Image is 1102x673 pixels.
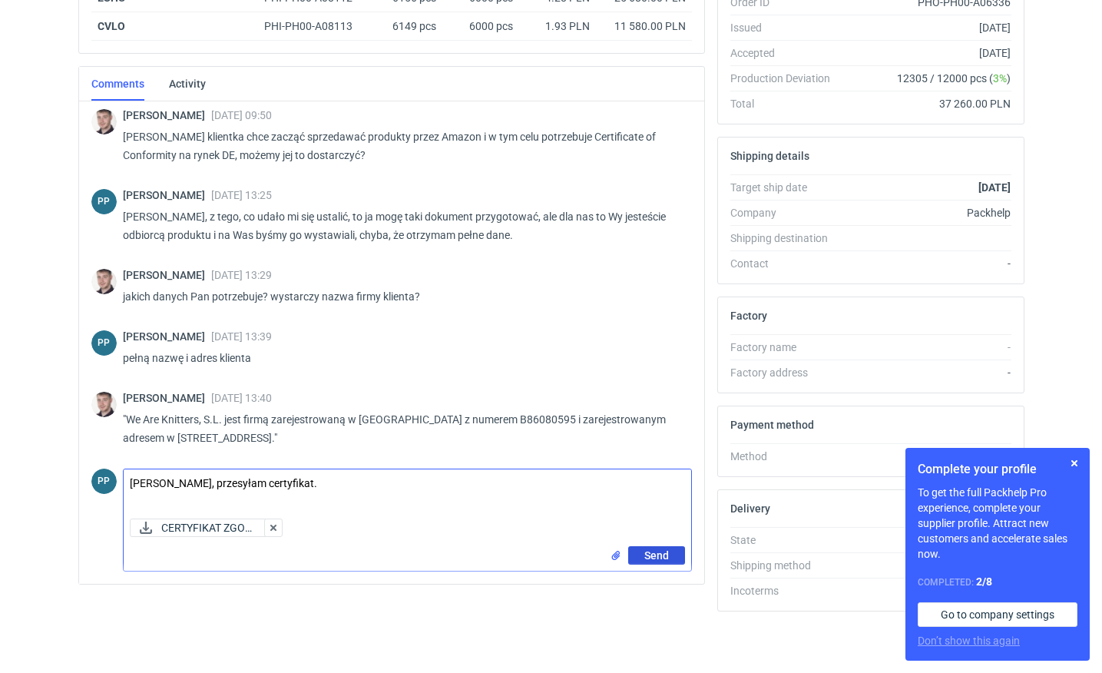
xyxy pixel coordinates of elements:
figcaption: PP [91,189,117,214]
p: To get the full Packhelp Pro experience, complete your supplier profile. Attract new customers an... [918,485,1077,562]
div: Paweł Puch [91,330,117,356]
span: [DATE] 13:25 [211,189,272,201]
div: Pickup [842,558,1011,573]
div: Factory name [730,340,842,355]
div: - [842,449,1011,464]
h2: Shipping details [730,150,809,162]
div: 6149 pcs [373,12,442,41]
a: Go to company settings [918,602,1077,627]
div: 1.93 PLN [525,18,590,34]
div: Paweł Puch [91,189,117,214]
div: 37 260.00 PLN [842,96,1011,111]
img: Maciej Sikora [91,269,117,294]
a: Activity [169,67,206,101]
div: 11 580.00 PLN [602,18,686,34]
div: Target ship date [730,180,842,195]
h1: Complete your profile [918,460,1077,479]
div: 6000 pcs [442,12,519,41]
span: CERTYFIKAT ZGOD... [161,519,254,536]
p: [PERSON_NAME], z tego, co udało mi się ustalić, to ja mogę taki dokument przygotować, ale dla nas... [123,207,680,244]
p: jakich danych Pan potrzebuje? wystarczy nazwa firmy klienta? [123,287,680,306]
figcaption: PP [91,330,117,356]
p: [PERSON_NAME] klientka chce zacząć sprzedawać produkty przez Amazon i w tym celu potrzebuje Certi... [123,128,680,164]
div: Shipping method [730,558,842,573]
div: Shipping destination [730,230,842,246]
span: [DATE] 13:39 [211,330,272,343]
strong: 2 / 8 [976,575,992,588]
button: Send [628,546,685,565]
div: - [842,365,1011,380]
h2: Factory [730,310,767,322]
div: Contact [730,256,842,271]
div: State [730,532,842,548]
img: Maciej Sikora [91,109,117,134]
div: Production Deviation [730,71,842,86]
span: [DATE] 09:50 [211,109,272,121]
span: [PERSON_NAME] [123,330,211,343]
strong: [DATE] [978,181,1011,194]
div: [DATE] [842,20,1011,35]
div: Total [730,96,842,111]
div: CERTYFIKAT ZGODNOŚCI.pdf [130,519,267,537]
div: Issued [730,20,842,35]
h2: Payment method [730,419,814,431]
button: Don’t show this again [918,633,1020,648]
div: Company [730,205,842,220]
textarea: [PERSON_NAME], przesyłam certyfikat. [124,469,691,512]
span: 3% [993,72,1007,85]
div: PHI-PH00-A08113 [264,18,367,34]
img: Maciej Sikora [91,392,117,417]
span: [PERSON_NAME] [123,269,211,281]
div: Accepted [730,45,842,61]
h2: Delivery [730,502,770,515]
button: CERTYFIKAT ZGOD... [130,519,267,537]
span: 12305 / 12000 pcs ( ) [897,71,1011,86]
div: Shipped [842,532,1011,548]
div: Packhelp [842,205,1011,220]
span: [DATE] 13:40 [211,392,272,404]
span: Send [644,550,669,561]
p: pełną nazwę i adres klienta [123,349,680,367]
p: "We Are Knitters, S.L. jest firmą zarejestrowaną w [GEOGRAPHIC_DATA] z numerem B86080595 i zareje... [123,410,680,447]
figcaption: PP [91,469,117,494]
div: Method [730,449,842,464]
span: [PERSON_NAME] [123,392,211,404]
span: [DATE] 13:29 [211,269,272,281]
a: CVLO [98,20,125,32]
span: [PERSON_NAME] [123,189,211,201]
button: Skip for now [1065,454,1084,472]
div: Completed: [918,574,1077,590]
div: - [842,583,1011,598]
div: [DATE] [842,45,1011,61]
div: Paweł Puch [91,469,117,494]
div: - [842,340,1011,355]
div: Incoterms [730,583,842,598]
a: Comments [91,67,144,101]
span: [PERSON_NAME] [123,109,211,121]
div: - [842,256,1011,271]
div: Factory address [730,365,842,380]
